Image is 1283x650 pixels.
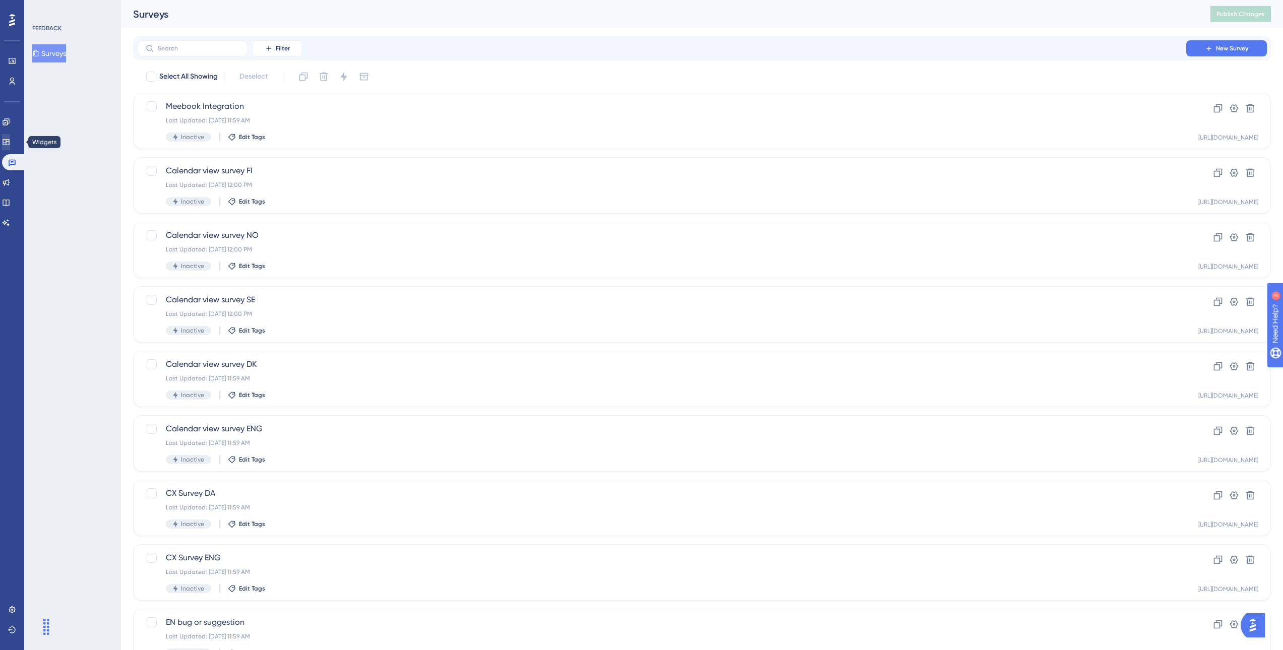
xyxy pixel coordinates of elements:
[239,71,268,83] span: Deselect
[166,568,1157,576] div: Last Updated: [DATE] 11:59 AM
[239,198,265,206] span: Edit Tags
[181,391,204,399] span: Inactive
[38,612,54,642] div: Drag
[166,423,1157,435] span: Calendar view survey ENG
[181,133,204,141] span: Inactive
[1198,585,1258,593] div: [URL][DOMAIN_NAME]
[166,181,1157,189] div: Last Updated: [DATE] 12:00 PM
[166,616,1157,628] span: EN bug or suggestion
[1198,263,1258,271] div: [URL][DOMAIN_NAME]
[1198,198,1258,206] div: [URL][DOMAIN_NAME]
[239,456,265,464] span: Edit Tags
[181,456,204,464] span: Inactive
[166,552,1157,564] span: CX Survey ENG
[159,71,218,83] span: Select All Showing
[1210,6,1271,22] button: Publish Changes
[166,294,1157,306] span: Calendar view survey SE
[166,487,1157,499] span: CX Survey DA
[166,374,1157,382] div: Last Updated: [DATE] 11:59 AM
[166,100,1157,112] span: Meebook Integration
[239,262,265,270] span: Edit Tags
[166,632,1157,640] div: Last Updated: [DATE] 11:59 AM
[166,245,1157,253] div: Last Updated: [DATE] 12:00 PM
[166,503,1157,511] div: Last Updated: [DATE] 11:59 AM
[228,456,265,464] button: Edit Tags
[181,584,204,593] span: Inactive
[1241,610,1271,640] iframe: UserGuiding AI Assistant Launcher
[239,584,265,593] span: Edit Tags
[158,45,239,52] input: Search
[1198,327,1258,335] div: [URL][DOMAIN_NAME]
[228,262,265,270] button: Edit Tags
[166,439,1157,447] div: Last Updated: [DATE] 11:59 AM
[239,391,265,399] span: Edit Tags
[228,391,265,399] button: Edit Tags
[228,520,265,528] button: Edit Tags
[24,3,63,15] span: Need Help?
[1198,392,1258,400] div: [URL][DOMAIN_NAME]
[1186,40,1267,56] button: New Survey
[228,198,265,206] button: Edit Tags
[228,327,265,335] button: Edit Tags
[1198,456,1258,464] div: [URL][DOMAIN_NAME]
[181,327,204,335] span: Inactive
[32,24,62,32] div: FEEDBACK
[1198,134,1258,142] div: [URL][DOMAIN_NAME]
[1216,44,1248,52] span: New Survey
[166,310,1157,318] div: Last Updated: [DATE] 12:00 PM
[133,7,1185,21] div: Surveys
[1216,10,1265,18] span: Publish Changes
[1198,521,1258,529] div: [URL][DOMAIN_NAME]
[166,358,1157,370] span: Calendar view survey DK
[166,229,1157,241] span: Calendar view survey NO
[228,133,265,141] button: Edit Tags
[181,262,204,270] span: Inactive
[166,116,1157,124] div: Last Updated: [DATE] 11:59 AM
[239,133,265,141] span: Edit Tags
[181,520,204,528] span: Inactive
[70,5,73,13] div: 3
[228,584,265,593] button: Edit Tags
[181,198,204,206] span: Inactive
[166,165,1157,177] span: Calendar view survey FI
[276,44,290,52] span: Filter
[239,327,265,335] span: Edit Tags
[252,40,302,56] button: Filter
[239,520,265,528] span: Edit Tags
[230,68,277,86] button: Deselect
[32,44,66,62] button: Surveys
